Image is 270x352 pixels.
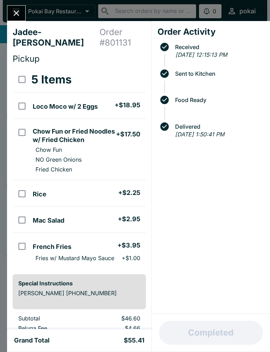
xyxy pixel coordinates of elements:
[18,290,140,297] p: [PERSON_NAME] [PHONE_NUMBER]
[33,216,64,225] h5: Mac Salad
[172,123,264,130] span: Delivered
[36,166,72,173] p: Fried Chicken
[116,130,140,138] h5: + $17.50
[31,73,72,87] h3: 5 Items
[175,131,224,138] em: [DATE] 1:50:41 PM
[18,325,82,332] p: Beluga Fee
[18,315,82,322] p: Subtotal
[93,325,140,332] p: $4.66
[13,54,40,64] span: Pickup
[172,44,264,50] span: Received
[117,241,140,250] h5: + $3.95
[172,70,264,77] span: Sent to Kitchen
[124,336,144,345] h5: $55.41
[118,215,140,223] h5: + $2.95
[118,189,140,197] h5: + $2.25
[157,27,264,37] h4: Order Activity
[13,67,146,269] table: orders table
[33,127,116,144] h5: Chow Fun or Fried Noodles w/ Fried Chicken
[172,97,264,103] span: Food Ready
[93,315,140,322] p: $46.60
[36,146,62,153] p: Chow Fun
[36,156,82,163] p: NO Green Onions
[14,336,50,345] h5: Grand Total
[99,27,146,48] h4: Order # 801131
[175,51,227,58] em: [DATE] 12:15:13 PM
[7,6,25,21] button: Close
[115,101,140,109] h5: + $18.95
[13,27,99,48] h4: Jadee-[PERSON_NAME]
[33,102,98,111] h5: Loco Moco w/ 2 Eggs
[18,280,140,287] h6: Special Instructions
[33,190,46,198] h5: Rice
[122,255,140,262] p: + $1.00
[36,255,114,262] p: Fries w/ Mustard Mayo Sauce
[33,243,71,251] h5: French Fries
